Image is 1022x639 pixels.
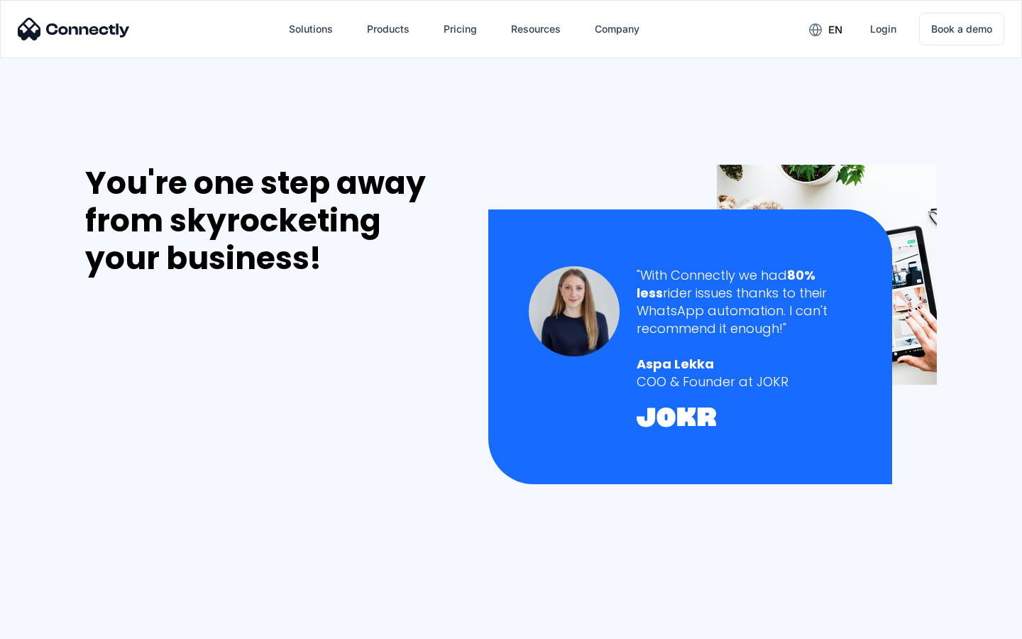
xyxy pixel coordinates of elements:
[637,355,714,373] strong: Aspa Lekka
[828,20,842,40] div: en
[637,373,852,390] div: COO & Founder at JOKR
[85,294,298,620] iframe: Form 0
[511,19,561,39] div: Resources
[859,12,908,46] a: Login
[637,266,852,338] div: "With Connectly we had rider issues thanks to their WhatsApp automation. I can't recommend it eno...
[919,13,1004,45] a: Book a demo
[28,614,85,634] ul: Language list
[444,19,477,39] div: Pricing
[14,614,85,634] aside: Language selected: English
[595,19,639,39] div: Company
[367,19,410,39] div: Products
[18,18,130,40] img: Connectly Logo
[637,266,815,302] strong: 80% less
[870,19,896,39] div: Login
[432,12,488,46] a: Pricing
[289,19,333,39] div: Solutions
[85,165,458,277] div: You're one step away from skyrocketing your business!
